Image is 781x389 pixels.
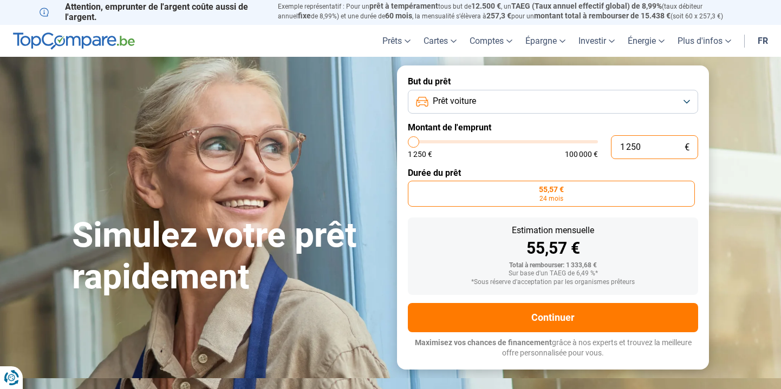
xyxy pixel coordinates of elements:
[416,262,689,269] div: Total à rembourser: 1 333,68 €
[671,25,738,57] a: Plus d'infos
[685,143,689,152] span: €
[416,270,689,278] div: Sur base d'un TAEG de 6,49 %*
[621,25,671,57] a: Énergie
[519,25,572,57] a: Épargne
[385,11,412,20] span: 60 mois
[40,2,265,22] p: Attention, emprunter de l'argent coûte aussi de l'argent.
[463,25,519,57] a: Comptes
[408,122,698,133] label: Montant de l'emprunt
[416,240,689,256] div: 55,57 €
[408,168,698,178] label: Durée du prêt
[416,279,689,286] div: *Sous réserve d'acceptation par les organismes prêteurs
[416,226,689,235] div: Estimation mensuelle
[539,195,563,202] span: 24 mois
[408,76,698,87] label: But du prêt
[72,215,384,298] h1: Simulez votre prêt rapidement
[534,11,671,20] span: montant total à rembourser de 15.438 €
[433,95,476,107] span: Prêt voiture
[486,11,511,20] span: 257,3 €
[511,2,662,10] span: TAEG (Taux annuel effectif global) de 8,99%
[408,150,432,158] span: 1 250 €
[751,25,775,57] a: fr
[13,32,135,50] img: TopCompare
[539,186,564,193] span: 55,57 €
[565,150,598,158] span: 100 000 €
[408,90,698,114] button: Prêt voiture
[298,11,311,20] span: fixe
[278,2,741,21] p: Exemple représentatif : Pour un tous but de , un (taux débiteur annuel de 8,99%) et une durée de ...
[408,303,698,332] button: Continuer
[415,338,552,347] span: Maximisez vos chances de financement
[369,2,438,10] span: prêt à tempérament
[471,2,501,10] span: 12.500 €
[572,25,621,57] a: Investir
[417,25,463,57] a: Cartes
[376,25,417,57] a: Prêts
[408,338,698,359] p: grâce à nos experts et trouvez la meilleure offre personnalisée pour vous.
